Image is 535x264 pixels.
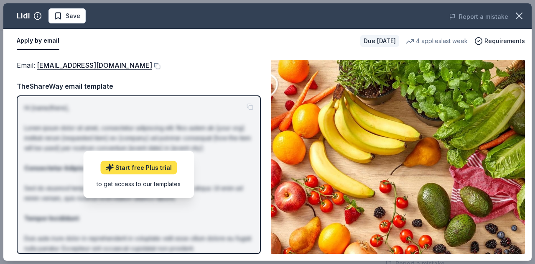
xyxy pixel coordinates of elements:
div: TheShareWay email template [17,81,261,92]
div: to get access to our templates [97,179,181,188]
button: Report a mistake [449,12,508,22]
span: Requirements [484,36,525,46]
strong: Consectetur Adipiscing [24,164,96,172]
div: Lidl [17,9,30,23]
span: Email : [17,61,152,69]
button: Apply by email [17,32,59,50]
strong: Tempor Incididunt [24,215,79,222]
div: Due [DATE] [360,35,399,47]
img: Image for Lidl [271,60,525,254]
a: [EMAIL_ADDRESS][DOMAIN_NAME] [37,60,152,71]
a: Start free Plus trial [100,161,177,174]
button: Requirements [474,36,525,46]
div: 4 applies last week [406,36,468,46]
span: Save [66,11,80,21]
button: Save [48,8,86,23]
